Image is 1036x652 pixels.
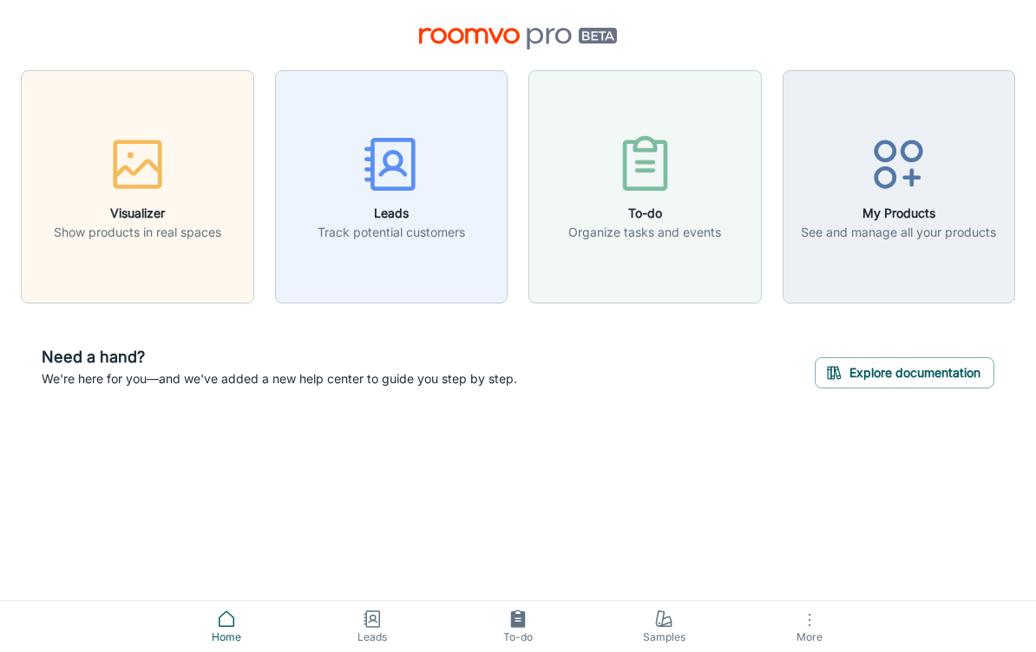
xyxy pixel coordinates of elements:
[568,204,721,223] h6: To-do
[737,601,882,652] button: More
[528,177,762,194] a: To-doOrganize tasks and events
[456,629,580,645] span: To-do
[601,629,726,645] span: Samples
[783,177,1016,194] a: My ProductsSee and manage all your products
[42,345,517,369] h6: Need a hand?
[568,223,721,242] p: Organize tasks and events
[299,601,445,652] a: Leads
[42,369,517,388] p: We're here for you—and we've added a new help center to guide you step by step.
[318,223,465,242] p: Track potential customers
[528,70,762,303] button: To-doOrganize tasks and events
[445,601,591,652] a: To-do
[154,601,299,652] a: Home
[54,204,221,223] h6: Visualizer
[801,223,996,242] p: See and manage all your products
[54,223,221,242] p: Show products in real spaces
[275,177,508,194] a: LeadsTrack potential customers
[21,70,254,303] button: VisualizerShow products in real spaces
[815,357,994,388] button: Explore documentation
[801,204,996,223] h6: My Products
[275,70,508,303] button: LeadsTrack potential customers
[164,629,289,645] span: Home
[419,28,618,49] img: Roomvo PRO Beta
[591,601,737,652] a: Samples
[783,70,1016,303] button: My ProductsSee and manage all your products
[310,629,435,645] span: Leads
[747,630,872,643] span: More
[815,362,994,380] a: Explore documentation
[318,204,465,223] h6: Leads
